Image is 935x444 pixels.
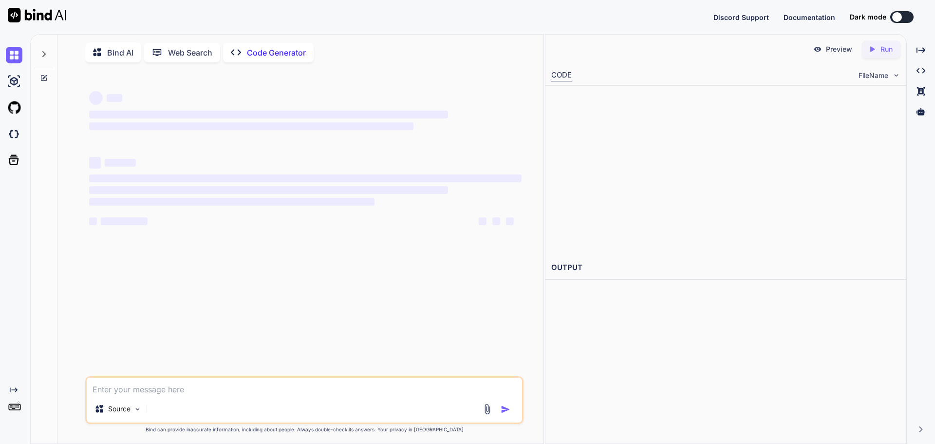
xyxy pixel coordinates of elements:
img: preview [813,45,822,54]
span: ‌ [492,217,500,225]
span: ‌ [89,91,103,105]
p: Bind can provide inaccurate information, including about people. Always double-check its answers.... [85,426,524,433]
img: ai-studio [6,73,22,90]
span: ‌ [89,157,101,169]
span: ‌ [89,122,413,130]
span: ‌ [506,217,514,225]
span: ‌ [89,174,522,182]
span: ‌ [89,111,448,118]
div: CODE [551,70,572,81]
img: darkCloudIdeIcon [6,126,22,142]
img: chat [6,47,22,63]
img: Bind AI [8,8,66,22]
span: Dark mode [850,12,886,22]
button: Documentation [784,12,835,22]
span: ‌ [479,217,486,225]
img: chevron down [892,71,900,79]
span: ‌ [89,217,97,225]
span: ‌ [107,94,122,102]
button: Discord Support [713,12,769,22]
span: ‌ [89,198,374,206]
img: attachment [482,404,493,415]
p: Preview [826,44,852,54]
span: Documentation [784,13,835,21]
p: Run [880,44,893,54]
img: Pick Models [133,405,142,413]
span: ‌ [105,159,136,167]
p: Bind AI [107,47,133,58]
p: Web Search [168,47,212,58]
p: Code Generator [247,47,306,58]
span: ‌ [89,186,448,194]
span: ‌ [101,217,148,225]
h2: OUTPUT [545,256,906,279]
span: FileName [859,71,888,80]
p: Source [108,404,131,414]
img: githubLight [6,99,22,116]
span: Discord Support [713,13,769,21]
img: icon [501,405,510,414]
